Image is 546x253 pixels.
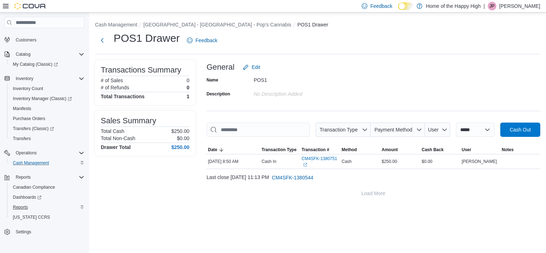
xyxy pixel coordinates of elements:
span: Method [342,147,357,153]
button: Transaction # [300,145,340,154]
button: Transfers [7,134,87,144]
button: Method [340,145,380,154]
div: No Description added [254,88,349,97]
button: Transaction Type [316,123,371,137]
p: | [483,2,485,10]
span: My Catalog (Classic) [10,60,84,69]
nav: An example of EuiBreadcrumbs [95,21,540,30]
input: This is a search bar. As you type, the results lower in the page will automatically filter. [207,123,310,137]
button: Reports [7,202,87,212]
span: Date [208,147,217,153]
span: Cash Management [13,160,49,166]
label: Name [207,77,218,83]
span: Transaction # [302,147,329,153]
span: Load More [362,190,386,197]
p: Home of the Happy High [426,2,481,10]
span: Catalog [16,51,30,57]
p: 0 [187,78,189,83]
span: Customers [16,37,36,43]
span: [PERSON_NAME] [462,159,497,164]
button: User [425,123,450,137]
button: Inventory [1,74,87,84]
a: Reports [10,203,31,212]
h1: POS1 Drawer [114,31,180,45]
span: Dashboards [13,194,41,200]
button: Catalog [13,50,33,59]
span: Operations [16,150,37,156]
a: My Catalog (Classic) [7,59,87,69]
button: CM4SFK-1380544 [269,170,316,185]
h6: # of Refunds [101,85,129,90]
button: Cash Out [500,123,540,137]
span: Purchase Orders [13,116,45,121]
span: Catalog [13,50,84,59]
a: Inventory Manager (Classic) [10,94,75,103]
span: Inventory [13,74,84,83]
a: Purchase Orders [10,114,48,123]
div: POS1 [254,74,349,83]
span: Canadian Compliance [13,184,55,190]
span: Cash Management [10,159,84,167]
label: Description [207,91,230,97]
span: Inventory Manager (Classic) [10,94,84,103]
button: Cash Management [7,158,87,168]
h4: 1 [187,94,189,99]
span: CM4SFK-1380544 [272,174,313,181]
button: Reports [1,172,87,182]
span: Payment Method [374,127,412,133]
button: Transaction Type [260,145,300,154]
a: Transfers (Classic) [10,124,57,133]
a: [US_STATE] CCRS [10,213,53,222]
span: [US_STATE] CCRS [13,214,50,220]
div: $0.00 [420,157,460,166]
span: Amount [382,147,398,153]
input: Dark Mode [398,3,413,10]
h3: General [207,63,234,71]
span: Operations [13,149,84,157]
p: [PERSON_NAME] [499,2,540,10]
span: JP [490,2,495,10]
button: Edit [240,60,263,74]
span: User [428,127,439,133]
button: Cash Management [95,22,137,28]
h3: Sales Summary [101,116,156,125]
button: Cash Back [420,145,460,154]
a: CM4SFK-1380751External link [302,156,339,167]
a: Transfers (Classic) [7,124,87,134]
span: Reports [13,173,84,182]
button: Next [95,33,109,48]
span: Transfers (Classic) [13,126,54,132]
a: Cash Management [10,159,52,167]
button: Date [207,145,260,154]
a: Dashboards [7,192,87,202]
p: Cash In [262,159,276,164]
button: Amount [380,145,420,154]
span: Transaction Type [262,147,297,153]
button: [GEOGRAPHIC_DATA] - [GEOGRAPHIC_DATA] - Pop's Cannabis [143,22,291,28]
button: Operations [1,148,87,158]
span: Reports [13,204,28,210]
span: Feedback [195,37,217,44]
span: Edit [252,64,260,71]
span: Dashboards [10,193,84,202]
svg: External link [303,163,307,167]
div: [DATE] 8:50 AM [207,157,260,166]
a: Customers [13,36,39,44]
h3: Transactions Summary [101,66,181,74]
a: Feedback [184,33,220,48]
span: Transfers [13,136,31,142]
button: Customers [1,35,87,45]
h4: Total Transactions [101,94,145,99]
button: Manifests [7,104,87,114]
span: Cash Back [422,147,443,153]
button: POS1 Drawer [297,22,328,28]
div: Last close [DATE] 11:13 PM [207,170,540,185]
h6: Total Non-Cash [101,135,135,141]
h4: $250.00 [171,144,189,150]
span: $250.00 [382,159,397,164]
span: User [462,147,471,153]
span: My Catalog (Classic) [13,61,58,67]
button: Catalog [1,49,87,59]
span: Notes [502,147,513,153]
p: $0.00 [177,135,189,141]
